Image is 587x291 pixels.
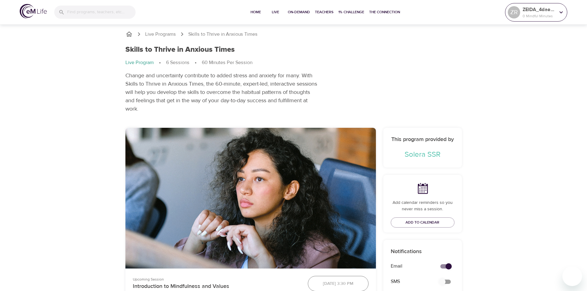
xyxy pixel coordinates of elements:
[20,4,47,18] img: logo
[248,9,263,15] span: Home
[315,9,333,15] span: Teachers
[508,6,520,18] div: ZR
[562,266,582,286] iframe: Button to launch messaging window
[391,200,455,212] p: Add calendar reminders so you never miss a session.
[338,9,364,15] span: 1% Challenge
[125,30,462,38] nav: breadcrumb
[369,9,400,15] span: The Connection
[391,217,455,228] button: Add to Calendar
[145,31,176,38] a: Live Programs
[391,135,455,144] h6: This program provided by
[125,59,154,66] p: Live Program
[387,259,433,273] div: Email
[391,247,455,256] p: Notifications
[288,9,310,15] span: On-Demand
[268,9,283,15] span: Live
[188,31,258,38] p: Skills to Thrive in Anxious Times
[125,45,235,54] h1: Skills to Thrive in Anxious Times
[133,282,300,290] p: Introduction to Mindfulness and Values
[202,59,252,66] p: 60 Minutes Per Session
[523,6,555,13] p: ZEIDA_4daed4
[523,13,555,19] p: 0 Mindful Minutes
[387,274,433,289] div: SMS
[406,219,439,226] span: Add to Calendar
[67,6,136,19] input: Find programs, teachers, etc...
[133,277,300,282] p: Upcoming Session
[166,59,190,66] p: 6 Sessions
[125,71,319,113] p: Change and uncertainty contribute to added stress and anxiety for many. With Skills to Thrive in ...
[391,149,455,160] p: Solera SSR
[125,59,319,67] nav: breadcrumb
